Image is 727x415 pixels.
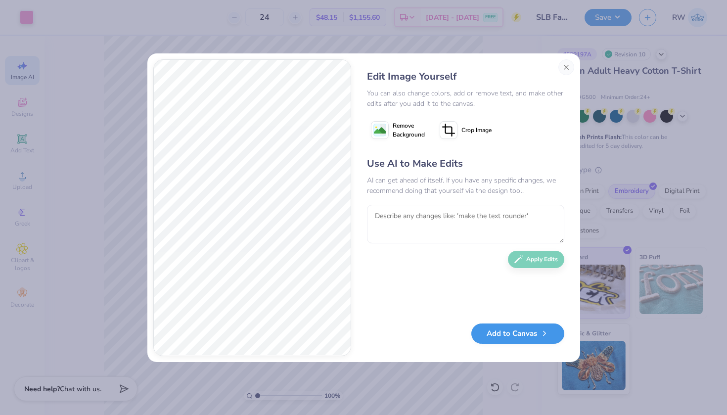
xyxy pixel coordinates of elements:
[367,118,429,142] button: Remove Background
[367,156,564,171] div: Use AI to Make Edits
[367,88,564,109] div: You can also change colors, add or remove text, and make other edits after you add it to the canvas.
[393,121,425,139] span: Remove Background
[436,118,498,142] button: Crop Image
[461,126,492,135] span: Crop Image
[558,59,574,75] button: Close
[471,323,564,344] button: Add to Canvas
[367,175,564,196] div: AI can get ahead of itself. If you have any specific changes, we recommend doing that yourself vi...
[367,69,564,84] div: Edit Image Yourself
